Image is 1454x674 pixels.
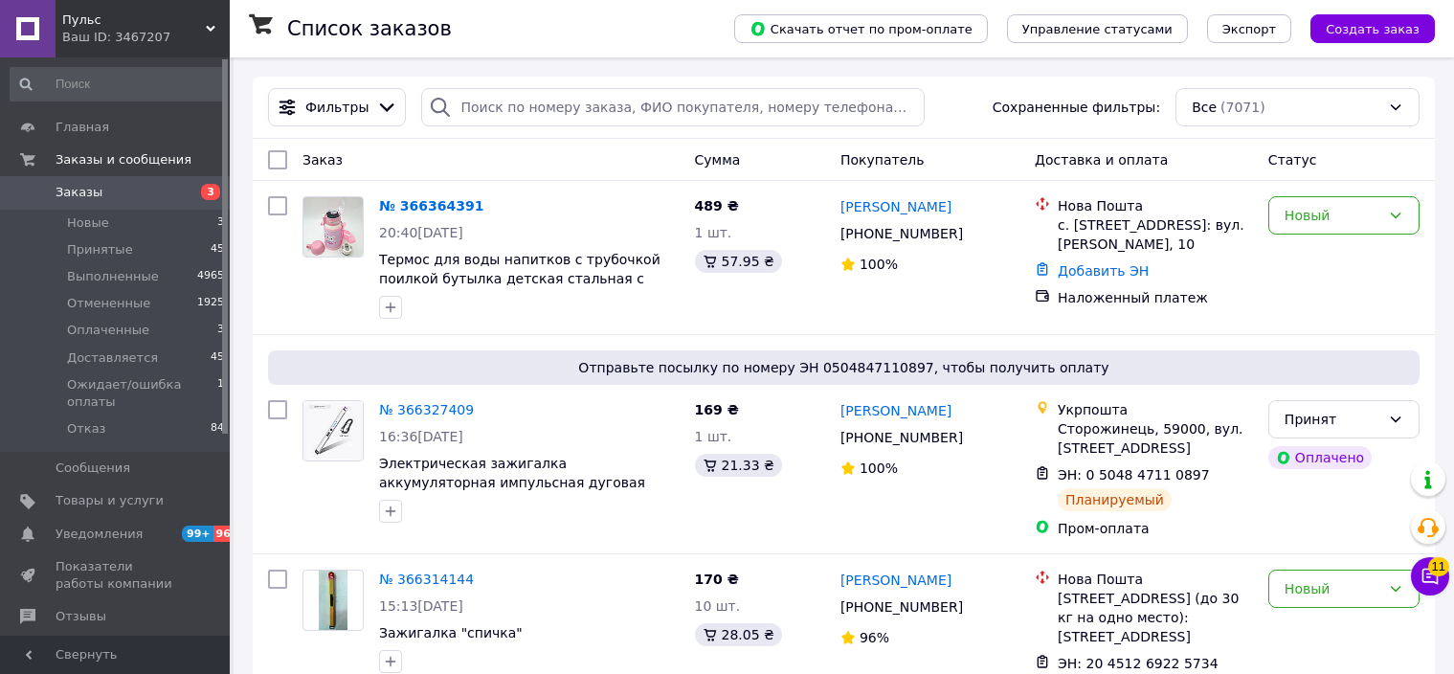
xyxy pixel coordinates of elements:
span: Экспорт [1222,22,1276,36]
input: Поиск по номеру заказа, ФИО покупателя, номеру телефона, Email, номеру накладной [421,88,925,126]
span: Ожидает/ошибка оплаты [67,376,217,411]
a: Добавить ЭН [1058,263,1149,279]
span: (7071) [1220,100,1265,115]
div: 28.05 ₴ [695,623,782,646]
span: 99+ [182,526,213,542]
span: Заказ [302,152,343,168]
a: Зажигалка "спичка" [379,625,523,640]
span: Отказ [67,420,106,438]
span: Оплаченные [67,322,149,339]
span: 15:13[DATE] [379,598,463,614]
span: Сумма [695,152,741,168]
a: Фото товару [302,196,364,258]
span: Скачать отчет по пром-оплате [749,20,973,37]
span: Отправьте посылку по номеру ЭН 0504847110897, чтобы получить оплату [276,358,1412,377]
span: Товары и услуги [56,492,164,509]
span: 3 [217,214,224,232]
div: Ваш ID: 3467207 [62,29,230,46]
span: 1 шт. [695,225,732,240]
span: Доставка и оплата [1035,152,1168,168]
span: Отзывы [56,608,106,625]
span: Выполненные [67,268,159,285]
a: Фото товару [302,400,364,461]
span: 11 [1428,557,1449,576]
button: Создать заказ [1310,14,1435,43]
span: 100% [860,257,898,272]
a: [PERSON_NAME] [840,197,951,216]
div: Пром-оплата [1058,519,1253,538]
span: ЭН: 20 4512 6922 5734 [1058,656,1219,671]
span: Управление статусами [1022,22,1173,36]
span: 45 [211,241,224,258]
a: Фото товару [302,570,364,631]
div: с. [STREET_ADDRESS]: вул. [PERSON_NAME], 10 [1058,215,1253,254]
img: Фото товару [319,571,347,630]
span: 170 ₴ [695,572,739,587]
span: 3 [217,322,224,339]
a: Создать заказ [1291,20,1435,35]
div: [PHONE_NUMBER] [837,594,967,620]
span: 96% [860,630,889,645]
span: 1925 [197,295,224,312]
span: Новые [67,214,109,232]
span: Заказы и сообщения [56,151,191,168]
span: 10 шт. [695,598,741,614]
span: Заказы [56,184,102,201]
span: 96 [213,526,235,542]
h1: Список заказов [287,17,452,40]
div: Наложенный платеж [1058,288,1253,307]
img: Фото товару [303,401,363,461]
button: Экспорт [1207,14,1291,43]
span: Фильтры [305,98,369,117]
div: Принят [1285,409,1380,430]
div: Сторожинець, 59000, вул. [STREET_ADDRESS] [1058,419,1253,458]
span: Показатели работы компании [56,558,177,593]
span: 489 ₴ [695,198,739,213]
div: [PHONE_NUMBER] [837,424,967,451]
a: № 366364391 [379,198,483,213]
span: 1 шт. [695,429,732,444]
div: Новый [1285,578,1380,599]
div: Укрпошта [1058,400,1253,419]
span: Отмененные [67,295,150,312]
button: Скачать отчет по пром-оплате [734,14,988,43]
div: 57.95 ₴ [695,250,782,273]
button: Управление статусами [1007,14,1188,43]
div: [PHONE_NUMBER] [837,220,967,247]
span: 169 ₴ [695,402,739,417]
div: 21.33 ₴ [695,454,782,477]
div: Нова Пошта [1058,196,1253,215]
span: Пульс [62,11,206,29]
span: Главная [56,119,109,136]
div: [STREET_ADDRESS] (до 30 кг на одно место): [STREET_ADDRESS] [1058,589,1253,646]
span: 1 [217,376,224,411]
span: 4965 [197,268,224,285]
span: 20:40[DATE] [379,225,463,240]
a: [PERSON_NAME] [840,571,951,590]
a: Термос для воды напитков с трубочкой поилкой бутылка детская стальная с чехлом и датчиком индикат... [379,252,660,305]
span: Все [1192,98,1217,117]
span: Принятые [67,241,133,258]
span: 16:36[DATE] [379,429,463,444]
a: № 366327409 [379,402,474,417]
a: № 366314144 [379,572,474,587]
input: Поиск [10,67,226,101]
div: Новый [1285,205,1380,226]
span: Уведомления [56,526,143,543]
span: Сохраненные фильтры: [993,98,1160,117]
span: 3 [201,184,220,200]
span: 84 [211,420,224,438]
div: Нова Пошта [1058,570,1253,589]
span: Статус [1268,152,1317,168]
span: 45 [211,349,224,367]
span: Покупатель [840,152,925,168]
a: [PERSON_NAME] [840,401,951,420]
span: ЭН: 0 5048 4711 0897 [1058,467,1210,483]
span: Создать заказ [1326,22,1420,36]
a: Электрическая зажигалка аккумуляторная импульсная дуговая плазменная ветрозащитная для свечей кух... [379,456,661,528]
span: Доставляется [67,349,158,367]
img: Фото товару [303,197,362,257]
